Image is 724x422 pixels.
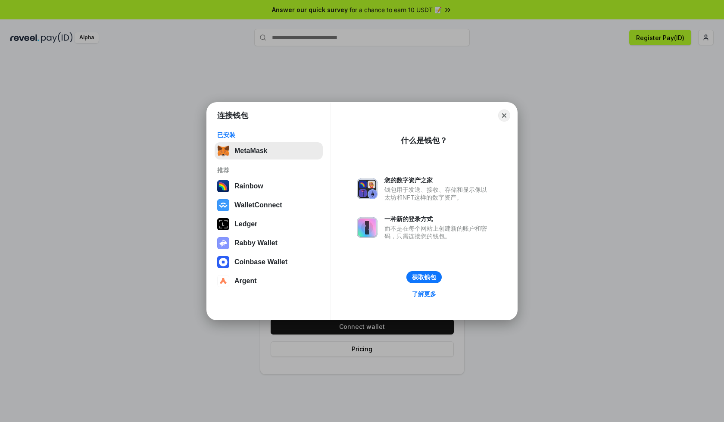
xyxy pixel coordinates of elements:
[234,220,257,228] div: Ledger
[217,110,248,121] h1: 连接钱包
[217,166,320,174] div: 推荐
[215,216,323,233] button: Ledger
[215,234,323,252] button: Rabby Wallet
[357,217,378,238] img: svg+xml,%3Csvg%20xmlns%3D%22http%3A%2F%2Fwww.w3.org%2F2000%2Fsvg%22%20fill%3D%22none%22%20viewBox...
[384,225,491,240] div: 而不是在每个网站上创建新的账户和密码，只需连接您的钱包。
[384,215,491,223] div: 一种新的登录方式
[234,239,278,247] div: Rabby Wallet
[412,290,436,298] div: 了解更多
[384,186,491,201] div: 钱包用于发送、接收、存储和显示像以太坊和NFT这样的数字资产。
[406,271,442,283] button: 获取钱包
[217,145,229,157] img: svg+xml,%3Csvg%20fill%3D%22none%22%20height%3D%2233%22%20viewBox%3D%220%200%2035%2033%22%20width%...
[217,199,229,211] img: svg+xml,%3Csvg%20width%3D%2228%22%20height%3D%2228%22%20viewBox%3D%220%200%2028%2028%22%20fill%3D...
[234,201,282,209] div: WalletConnect
[412,273,436,281] div: 获取钱包
[401,135,447,146] div: 什么是钱包？
[234,258,287,266] div: Coinbase Wallet
[234,147,267,155] div: MetaMask
[384,176,491,184] div: 您的数字资产之家
[234,182,263,190] div: Rainbow
[215,272,323,290] button: Argent
[217,131,320,139] div: 已安装
[407,288,441,300] a: 了解更多
[357,178,378,199] img: svg+xml,%3Csvg%20xmlns%3D%22http%3A%2F%2Fwww.w3.org%2F2000%2Fsvg%22%20fill%3D%22none%22%20viewBox...
[217,237,229,249] img: svg+xml,%3Csvg%20xmlns%3D%22http%3A%2F%2Fwww.w3.org%2F2000%2Fsvg%22%20fill%3D%22none%22%20viewBox...
[217,275,229,287] img: svg+xml,%3Csvg%20width%3D%2228%22%20height%3D%2228%22%20viewBox%3D%220%200%2028%2028%22%20fill%3D...
[498,109,510,122] button: Close
[234,277,257,285] div: Argent
[215,142,323,159] button: MetaMask
[217,256,229,268] img: svg+xml,%3Csvg%20width%3D%2228%22%20height%3D%2228%22%20viewBox%3D%220%200%2028%2028%22%20fill%3D...
[215,253,323,271] button: Coinbase Wallet
[215,178,323,195] button: Rainbow
[217,218,229,230] img: svg+xml,%3Csvg%20xmlns%3D%22http%3A%2F%2Fwww.w3.org%2F2000%2Fsvg%22%20width%3D%2228%22%20height%3...
[215,197,323,214] button: WalletConnect
[217,180,229,192] img: svg+xml,%3Csvg%20width%3D%22120%22%20height%3D%22120%22%20viewBox%3D%220%200%20120%20120%22%20fil...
